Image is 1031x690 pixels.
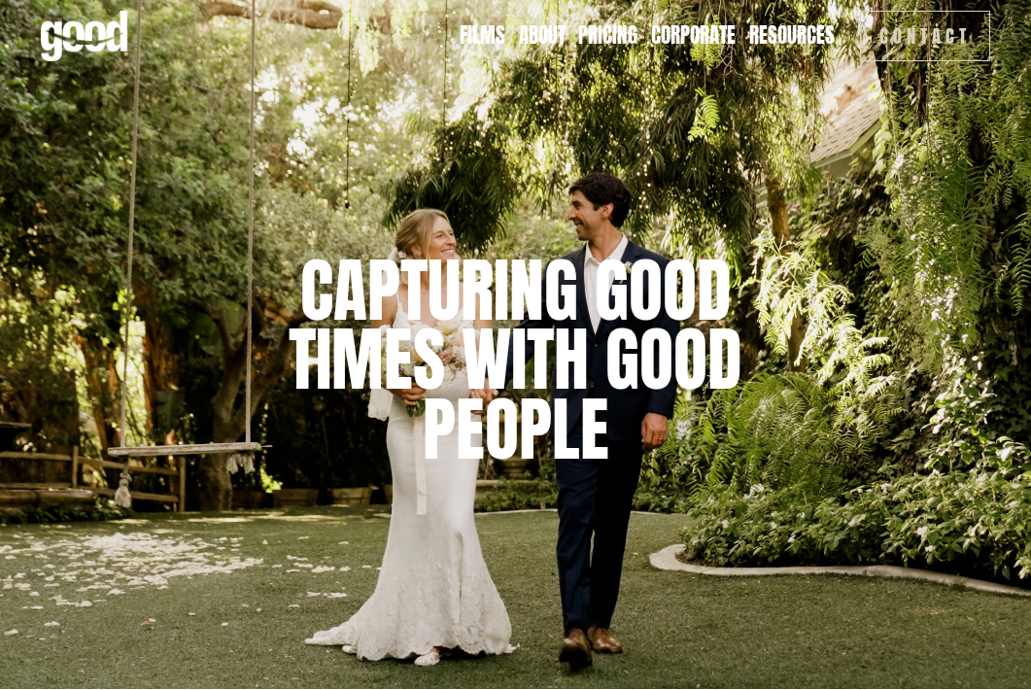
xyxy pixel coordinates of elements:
a: Contact [860,11,989,61]
a: Pricing [578,21,637,51]
a: folder dropdown [749,21,835,51]
h1: capturing good times with good people [278,256,752,464]
span: Resources [749,23,835,48]
a: About [519,21,566,51]
a: Corporate [651,21,736,51]
img: Good Feeling Films [41,11,127,61]
a: Films [460,21,505,51]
